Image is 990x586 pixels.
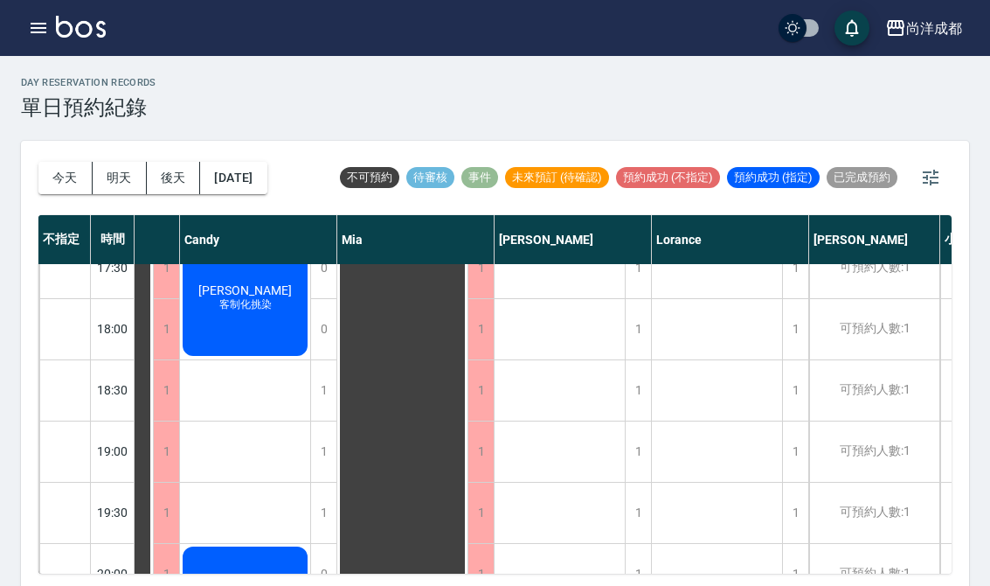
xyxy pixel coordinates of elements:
[616,170,720,185] span: 預約成功 (不指定)
[906,17,962,39] div: 尚洋成都
[834,10,869,45] button: save
[153,360,179,421] div: 1
[310,360,336,421] div: 1
[56,16,106,38] img: Logo
[200,162,267,194] button: [DATE]
[467,238,494,298] div: 1
[337,215,495,264] div: Mia
[91,298,135,359] div: 18:00
[406,170,454,185] span: 待審核
[461,170,498,185] span: 事件
[467,483,494,543] div: 1
[782,360,808,421] div: 1
[809,483,939,543] div: 可預約人數:1
[21,95,156,120] h3: 單日預約紀錄
[625,422,651,482] div: 1
[340,170,399,185] span: 不可預約
[782,422,808,482] div: 1
[467,299,494,359] div: 1
[652,215,809,264] div: Lorance
[625,360,651,421] div: 1
[809,299,939,359] div: 可預約人數:1
[93,162,147,194] button: 明天
[310,422,336,482] div: 1
[467,360,494,421] div: 1
[505,170,609,185] span: 未來預訂 (待確認)
[310,483,336,543] div: 1
[180,215,337,264] div: Candy
[625,483,651,543] div: 1
[153,238,179,298] div: 1
[782,483,808,543] div: 1
[809,215,940,264] div: [PERSON_NAME]
[467,422,494,482] div: 1
[38,215,91,264] div: 不指定
[727,170,820,185] span: 預約成功 (指定)
[782,299,808,359] div: 1
[91,421,135,482] div: 19:00
[827,170,897,185] span: 已完成預約
[310,299,336,359] div: 0
[195,283,295,297] span: [PERSON_NAME]
[21,77,156,88] h2: day Reservation records
[153,422,179,482] div: 1
[878,10,969,46] button: 尚洋成都
[625,238,651,298] div: 1
[38,162,93,194] button: 今天
[216,297,275,312] span: 客制化挑染
[153,299,179,359] div: 1
[625,299,651,359] div: 1
[782,238,808,298] div: 1
[809,422,939,482] div: 可預約人數:1
[91,237,135,298] div: 17:30
[91,215,135,264] div: 時間
[809,360,939,421] div: 可預約人數:1
[91,482,135,543] div: 19:30
[91,359,135,421] div: 18:30
[153,483,179,543] div: 1
[147,162,201,194] button: 後天
[495,215,652,264] div: [PERSON_NAME]
[310,238,336,298] div: 0
[809,238,939,298] div: 可預約人數:1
